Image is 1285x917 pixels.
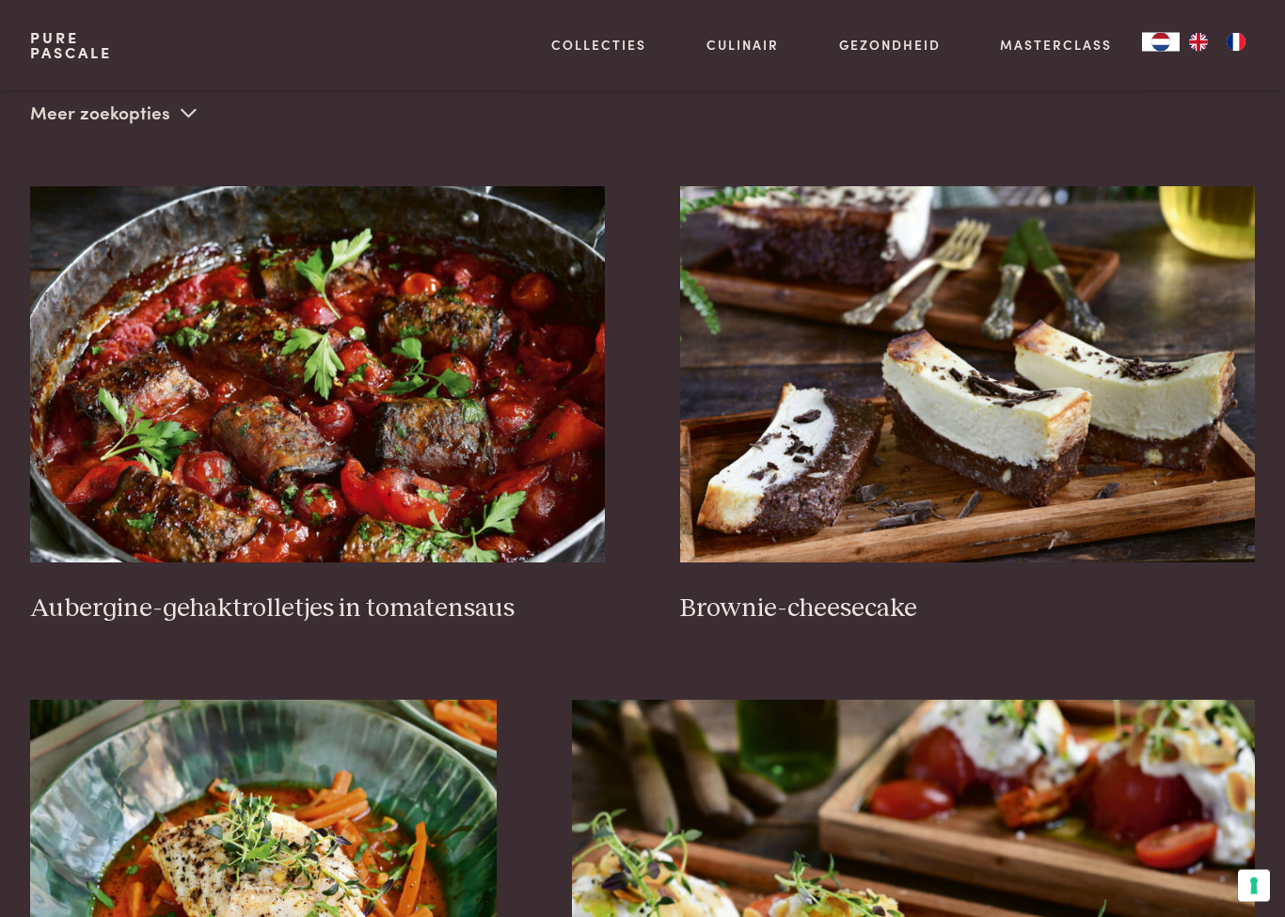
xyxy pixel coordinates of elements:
[30,593,605,626] h3: Aubergine-gehaktrolletjes in tomatensaus
[680,593,1255,626] h3: Brownie-cheesecake
[30,187,605,625] a: Aubergine-gehaktrolletjes in tomatensaus Aubergine-gehaktrolletjes in tomatensaus
[1180,33,1217,52] a: EN
[1142,33,1180,52] div: Language
[30,30,112,60] a: PurePascale
[1142,33,1180,52] a: NL
[680,187,1255,563] img: Brownie-cheesecake
[680,187,1255,625] a: Brownie-cheesecake Brownie-cheesecake
[30,100,197,128] p: Meer zoekopties
[1217,33,1255,52] a: FR
[30,187,605,563] img: Aubergine-gehaktrolletjes in tomatensaus
[839,35,941,55] a: Gezondheid
[551,35,646,55] a: Collecties
[1180,33,1255,52] ul: Language list
[1142,33,1255,52] aside: Language selected: Nederlands
[1238,870,1270,902] button: Uw voorkeuren voor toestemming voor trackingtechnologieën
[1000,35,1112,55] a: Masterclass
[706,35,779,55] a: Culinair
